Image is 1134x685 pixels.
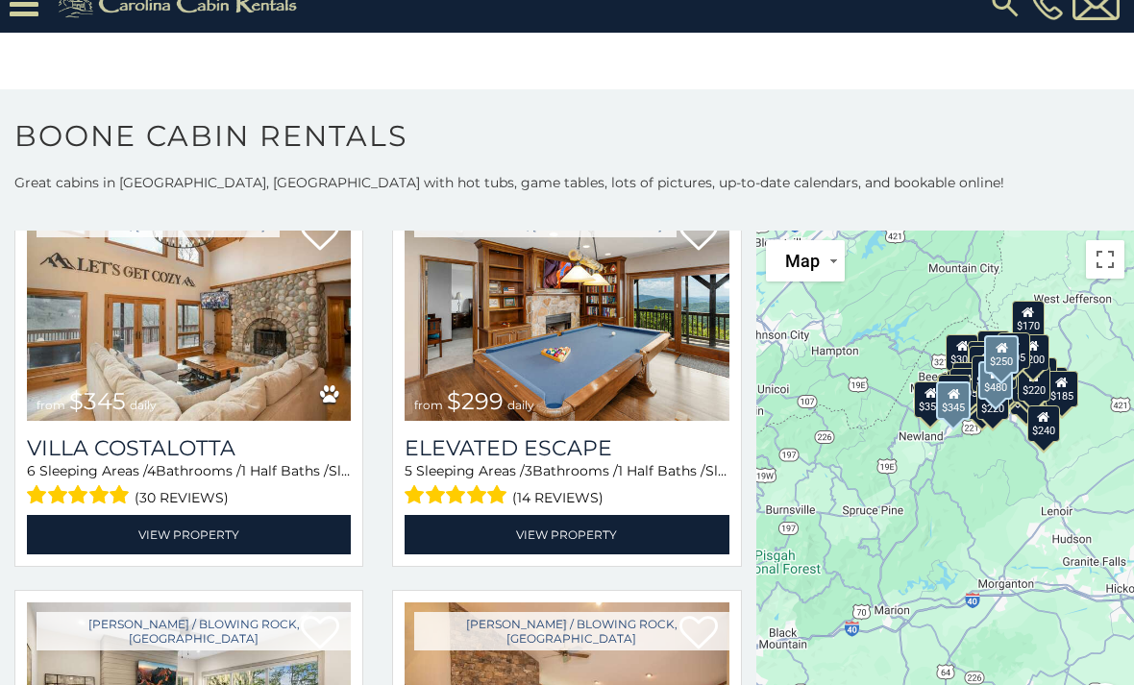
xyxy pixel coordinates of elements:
[405,515,728,554] a: View Property
[914,381,947,418] div: $355
[1017,333,1049,370] div: $200
[37,398,65,412] span: from
[405,204,728,421] a: Elevated Escape from $299 daily
[1012,366,1045,403] div: $226
[447,387,504,415] span: $299
[618,462,705,479] span: 1 Half Baths /
[1027,404,1060,441] div: $240
[135,485,229,510] span: (30 reviews)
[69,387,126,415] span: $345
[936,381,971,420] div: $345
[130,398,157,412] span: daily
[766,240,845,281] button: Change map style
[405,435,728,461] a: Elevated Escape
[977,330,1010,366] div: $320
[1012,301,1045,337] div: $170
[785,251,820,271] span: Map
[414,398,443,412] span: from
[947,333,979,370] div: $305
[1018,364,1050,401] div: $220
[679,215,718,256] a: Add to favorites
[37,612,351,650] a: [PERSON_NAME] / Blowing Rock, [GEOGRAPHIC_DATA]
[27,435,351,461] a: Villa Costalotta
[512,485,604,510] span: (14 reviews)
[405,204,728,421] img: Elevated Escape
[301,215,339,256] a: Add to favorites
[938,374,971,410] div: $300
[27,204,351,421] a: Villa Costalotta from $345 daily
[405,461,728,510] div: Sleeping Areas / Bathrooms / Sleeps:
[985,335,1020,374] div: $250
[27,204,351,421] img: Villa Costalotta
[978,360,1013,399] div: $480
[525,462,532,479] span: 3
[953,361,986,398] div: $230
[414,612,728,650] a: [PERSON_NAME] / Blowing Rock, [GEOGRAPHIC_DATA]
[507,398,534,412] span: daily
[147,462,156,479] span: 4
[998,331,1030,368] div: $205
[405,462,412,479] span: 5
[972,355,1004,391] div: $400
[949,367,982,404] div: $205
[1086,240,1124,279] button: Toggle fullscreen view
[1046,371,1078,407] div: $185
[27,461,351,510] div: Sleeping Areas / Bathrooms / Sleeps:
[241,462,329,479] span: 1 Half Baths /
[27,462,36,479] span: 6
[976,382,1009,419] div: $220
[27,515,351,554] a: View Property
